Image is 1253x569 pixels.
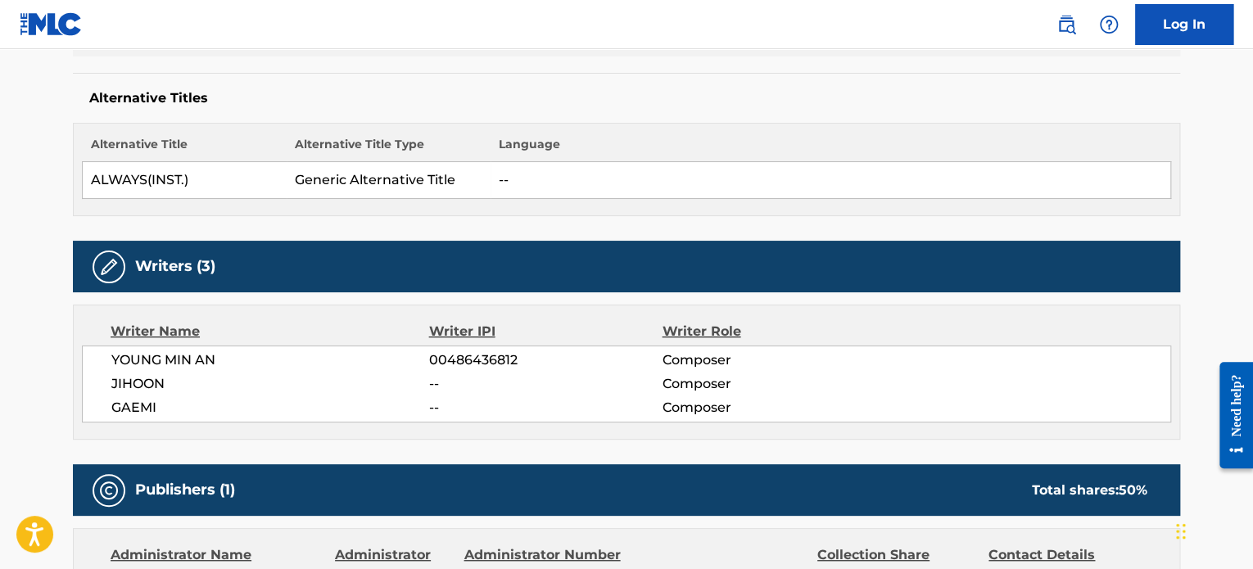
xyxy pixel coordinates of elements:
[83,162,287,199] td: ALWAYS(INST.)
[662,398,874,418] span: Composer
[99,257,119,277] img: Writers
[111,322,429,341] div: Writer Name
[20,12,83,36] img: MLC Logo
[111,350,429,370] span: YOUNG MIN AN
[1032,481,1147,500] div: Total shares:
[135,481,235,499] h5: Publishers (1)
[111,398,429,418] span: GAEMI
[662,322,874,341] div: Writer Role
[99,481,119,500] img: Publishers
[429,322,663,341] div: Writer IPI
[83,136,287,162] th: Alternative Title
[1135,4,1233,45] a: Log In
[429,374,662,394] span: --
[89,90,1164,106] h5: Alternative Titles
[1056,15,1076,34] img: search
[287,136,491,162] th: Alternative Title Type
[491,162,1171,199] td: --
[491,136,1171,162] th: Language
[135,257,215,276] h5: Writers (3)
[662,350,874,370] span: Composer
[1176,507,1186,556] div: Drag
[287,162,491,199] td: Generic Alternative Title
[1050,8,1083,41] a: Public Search
[662,374,874,394] span: Composer
[1171,490,1253,569] iframe: Chat Widget
[429,398,662,418] span: --
[429,350,662,370] span: 00486436812
[1092,8,1125,41] div: Help
[1099,15,1119,34] img: help
[111,374,429,394] span: JIHOON
[1207,350,1253,481] iframe: Resource Center
[1119,482,1147,498] span: 50 %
